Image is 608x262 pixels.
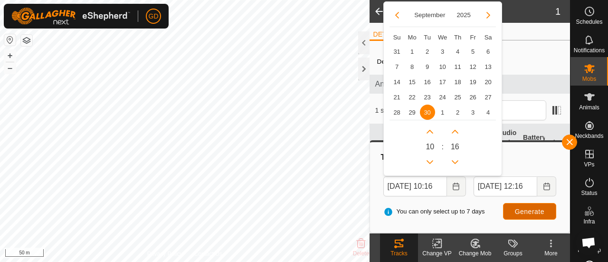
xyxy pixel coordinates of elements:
[481,89,496,105] td: 27
[582,76,596,82] span: Mobs
[441,141,443,153] span: :
[408,34,417,41] span: Mo
[494,124,519,173] th: Audio Ratio (%)
[465,105,481,120] td: 3
[389,105,405,120] td: 28
[578,247,601,253] span: Heatmap
[451,141,459,153] span: 16
[579,105,599,110] span: Animals
[420,89,435,105] td: 23
[426,141,434,153] span: 10
[410,10,449,20] button: Choose Month
[537,176,556,196] button: Choose Date
[435,44,450,59] td: 3
[465,44,481,59] td: 5
[393,34,401,41] span: Su
[481,105,496,120] td: 4
[494,249,532,258] div: Groups
[405,59,420,74] span: 8
[377,58,409,65] label: Description
[383,207,485,216] span: You can only select up to 7 days
[389,59,405,74] td: 7
[11,8,130,25] img: Gallagher Logo
[575,133,603,139] span: Neckbands
[375,78,564,90] span: Animals in This Mob
[450,44,465,59] td: 4
[515,208,544,215] span: Generate
[4,34,16,46] button: Reset Map
[383,1,502,176] div: Choose Date
[422,124,437,139] p-button: Next Hour
[450,89,465,105] td: 25
[380,249,418,258] div: Tracks
[435,59,450,74] td: 10
[420,44,435,59] span: 2
[420,59,435,74] td: 9
[481,8,496,23] button: Next Month
[555,4,560,19] span: 1
[503,203,556,220] button: Generate
[405,44,420,59] td: 1
[465,59,481,74] td: 12
[447,176,466,196] button: Choose Date
[424,34,431,41] span: Tu
[481,59,496,74] td: 13
[470,34,475,41] span: Fr
[389,8,405,23] button: Previous Month
[583,219,595,224] span: Infra
[405,89,420,105] span: 22
[389,74,405,89] td: 14
[420,74,435,89] td: 16
[435,74,450,89] td: 17
[465,74,481,89] td: 19
[435,89,450,105] span: 24
[481,74,496,89] td: 20
[389,44,405,59] td: 31
[574,48,605,53] span: Notifications
[532,249,570,258] div: More
[4,50,16,61] button: +
[450,105,465,120] span: 2
[453,10,475,20] button: Choose Year
[576,19,602,25] span: Schedules
[405,74,420,89] td: 15
[438,34,447,41] span: We
[456,249,494,258] div: Change Mob
[465,89,481,105] td: 26
[481,44,496,59] td: 6
[420,105,435,120] td: 30
[576,230,601,255] div: Open chat
[450,59,465,74] td: 11
[370,29,404,41] li: DETAILS
[435,105,450,120] td: 1
[450,74,465,89] td: 18
[389,89,405,105] span: 21
[4,62,16,74] button: –
[21,35,32,46] button: Map Layers
[405,105,420,120] span: 29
